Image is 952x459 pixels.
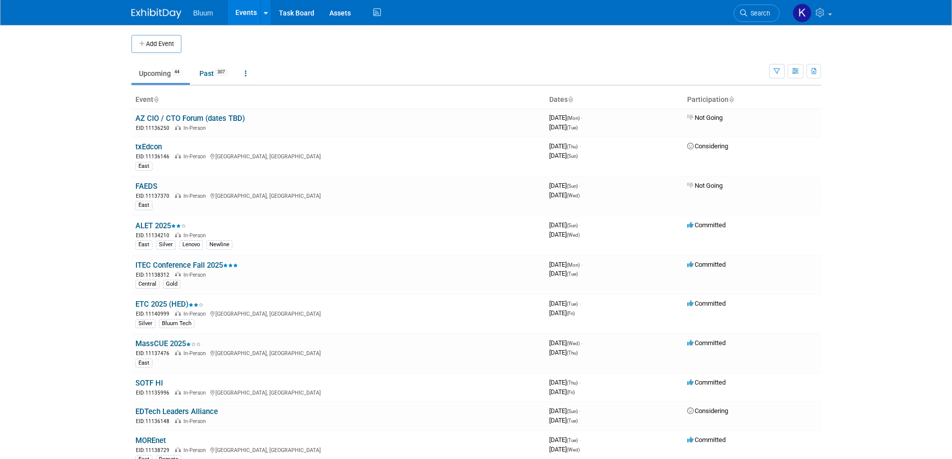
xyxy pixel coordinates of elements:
[135,201,152,210] div: East
[135,349,541,357] div: [GEOGRAPHIC_DATA], [GEOGRAPHIC_DATA]
[135,407,218,416] a: EDTech Leaders Alliance
[156,240,176,249] div: Silver
[747,9,770,17] span: Search
[567,301,578,307] span: (Tue)
[135,379,163,388] a: SOTF HI
[549,114,583,121] span: [DATE]
[136,351,173,356] span: EID: 11137476
[567,311,575,316] span: (Fri)
[135,240,152,249] div: East
[581,339,583,347] span: -
[183,447,209,454] span: In-Person
[687,221,726,229] span: Committed
[567,341,580,346] span: (Wed)
[183,418,209,425] span: In-Person
[175,350,181,355] img: In-Person Event
[175,193,181,198] img: In-Person Event
[136,193,173,199] span: EID: 11137370
[135,182,157,191] a: FAEDS
[549,123,578,131] span: [DATE]
[131,91,545,108] th: Event
[163,280,180,289] div: Gold
[567,350,578,356] span: (Thu)
[135,191,541,200] div: [GEOGRAPHIC_DATA], [GEOGRAPHIC_DATA]
[549,309,575,317] span: [DATE]
[567,418,578,424] span: (Tue)
[734,4,780,22] a: Search
[567,183,578,189] span: (Sun)
[214,68,228,76] span: 307
[183,350,209,357] span: In-Person
[136,448,173,453] span: EID: 11138729
[687,436,726,444] span: Committed
[567,390,575,395] span: (Fri)
[175,272,181,277] img: In-Person Event
[549,417,578,424] span: [DATE]
[159,319,194,328] div: Bluum Tech
[131,64,190,83] a: Upcoming44
[567,447,580,453] span: (Wed)
[567,193,580,198] span: (Wed)
[549,446,580,453] span: [DATE]
[175,418,181,423] img: In-Person Event
[549,388,575,396] span: [DATE]
[183,232,209,239] span: In-Person
[135,359,152,368] div: East
[567,262,580,268] span: (Mon)
[579,407,581,415] span: -
[183,272,209,278] span: In-Person
[549,349,578,356] span: [DATE]
[687,182,723,189] span: Not Going
[192,64,235,83] a: Past307
[179,240,203,249] div: Lenovo
[135,319,155,328] div: Silver
[193,9,213,17] span: Bluum
[183,125,209,131] span: In-Person
[549,270,578,277] span: [DATE]
[568,95,573,103] a: Sort by Start Date
[135,152,541,160] div: [GEOGRAPHIC_DATA], [GEOGRAPHIC_DATA]
[136,272,173,278] span: EID: 11138312
[549,300,581,307] span: [DATE]
[579,182,581,189] span: -
[567,144,578,149] span: (Thu)
[175,390,181,395] img: In-Person Event
[567,115,580,121] span: (Mon)
[175,232,181,237] img: In-Person Event
[581,114,583,121] span: -
[135,162,152,171] div: East
[175,153,181,158] img: In-Person Event
[567,153,578,159] span: (Sun)
[567,232,580,238] span: (Wed)
[135,142,162,151] a: txEdcon
[687,407,728,415] span: Considering
[135,114,245,123] a: AZ CIO / CTO Forum (dates TBD)
[729,95,734,103] a: Sort by Participation Type
[131,35,181,53] button: Add Event
[175,447,181,452] img: In-Person Event
[175,125,181,130] img: In-Person Event
[135,339,201,348] a: MassCUE 2025
[136,233,173,238] span: EID: 11134210
[579,436,581,444] span: -
[171,68,182,76] span: 44
[135,446,541,454] div: [GEOGRAPHIC_DATA], [GEOGRAPHIC_DATA]
[549,221,581,229] span: [DATE]
[549,191,580,199] span: [DATE]
[567,125,578,130] span: (Tue)
[135,309,541,318] div: [GEOGRAPHIC_DATA], [GEOGRAPHIC_DATA]
[183,311,209,317] span: In-Person
[135,436,166,445] a: MOREnet
[549,182,581,189] span: [DATE]
[136,419,173,424] span: EID: 11136148
[579,142,581,150] span: -
[206,240,232,249] div: Newline
[135,388,541,397] div: [GEOGRAPHIC_DATA], [GEOGRAPHIC_DATA]
[545,91,683,108] th: Dates
[131,8,181,18] img: ExhibitDay
[153,95,158,103] a: Sort by Event Name
[549,142,581,150] span: [DATE]
[567,271,578,277] span: (Tue)
[579,379,581,386] span: -
[135,300,203,309] a: ETC 2025 (HED)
